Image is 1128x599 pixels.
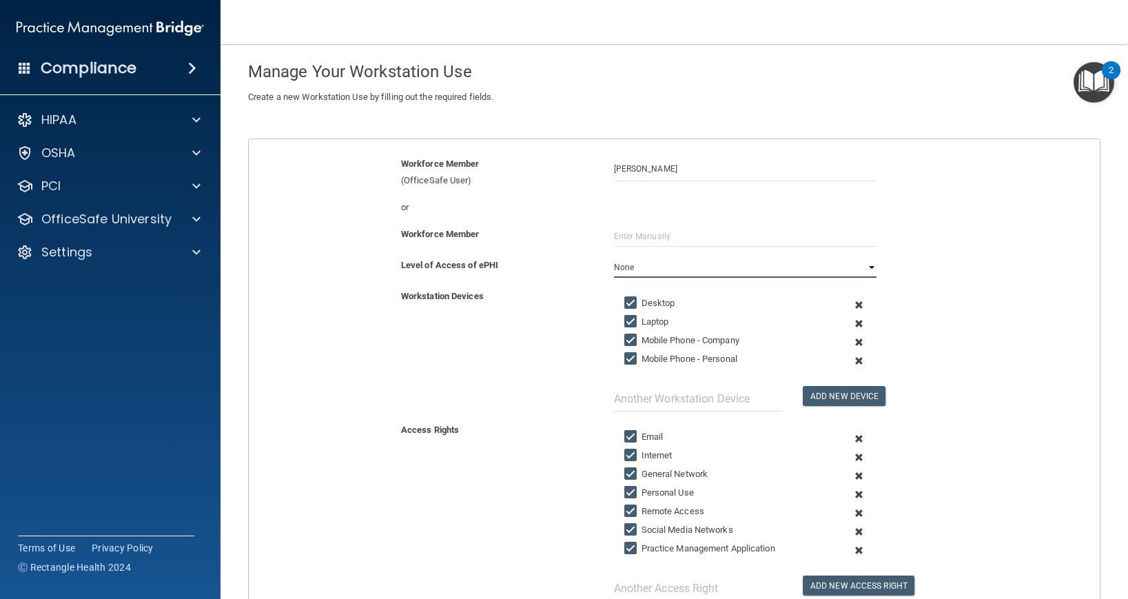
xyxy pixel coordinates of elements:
p: OfficeSafe University [41,211,172,227]
div: 2 [1109,70,1114,88]
b: Workforce Member [401,229,480,239]
label: Practice Management Application [624,540,775,557]
input: General Network [624,469,640,480]
a: Privacy Policy [92,541,154,555]
p: PCI [41,178,61,194]
input: Social Media Networks [624,525,640,536]
label: Remote Access [624,503,704,520]
b: Workstation Devices [401,291,484,301]
button: Add New Device [803,386,885,406]
div: or [391,199,604,216]
button: Open Resource Center, 2 new notifications [1074,62,1114,103]
input: Desktop [624,298,640,309]
a: OfficeSafe University [17,211,201,227]
input: Laptop [624,316,640,327]
label: Mobile Phone - Company [624,332,739,349]
p: OSHA [41,145,76,161]
input: Enter Manually [614,226,877,247]
b: Workforce Member [401,159,480,169]
input: Personal Use [624,487,640,498]
h4: Compliance [41,59,136,78]
label: Internet [624,447,673,464]
p: HIPAA [41,112,76,128]
input: Practice Management Application [624,543,640,554]
p: Settings [41,244,92,261]
b: Access Rights [401,425,459,435]
input: Email [624,432,640,443]
input: Another Workstation Device [614,386,782,412]
label: Desktop [624,295,675,312]
span: Ⓒ Rectangle Health 2024 [18,560,131,574]
label: Mobile Phone - Personal [624,351,737,367]
h4: Manage Your Workstation Use [248,63,1100,81]
label: Laptop [624,314,669,330]
div: (OfficeSafe User) [391,156,604,189]
a: Settings [17,244,201,261]
input: Internet [624,450,640,461]
label: Email [624,429,664,445]
input: Remote Access [624,506,640,517]
input: Search by name or email [614,156,877,181]
input: Mobile Phone - Company [624,335,640,346]
b: Level of Access of ePHI [401,260,498,270]
img: PMB logo [17,14,204,42]
label: Personal Use [624,485,694,501]
input: Mobile Phone - Personal [624,354,640,365]
a: Terms of Use [18,541,75,555]
label: Social Media Networks [624,522,733,538]
span: Create a new Workstation Use by filling out the required fields. [248,92,493,102]
a: PCI [17,178,201,194]
label: General Network [624,466,708,483]
a: OSHA [17,145,201,161]
a: HIPAA [17,112,201,128]
button: Add New Access Right [803,576,914,596]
